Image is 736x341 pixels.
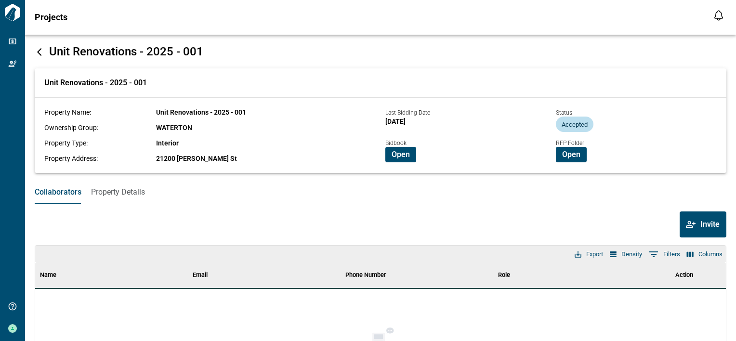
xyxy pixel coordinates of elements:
span: WATERTON [156,124,192,131]
span: Projects [35,13,67,22]
div: Action [675,262,693,289]
div: Name [40,262,56,289]
span: Open [562,150,580,159]
a: Open [556,149,587,158]
button: Select columns [684,248,725,261]
span: Collaborators [35,187,81,197]
a: Open [385,149,416,158]
span: Ownership Group: [44,124,98,131]
div: Role [498,262,510,289]
div: Email [193,262,208,289]
span: RFP Folder [556,140,584,146]
span: Status [556,109,572,116]
div: Phone Number [345,262,386,289]
button: Density [607,248,644,261]
span: Invite [700,220,720,229]
span: 21200 [PERSON_NAME] St [156,155,237,162]
span: Bidbook [385,140,407,146]
div: Role [493,262,646,289]
button: Invite [680,211,726,237]
span: Property Details [91,187,145,197]
span: [DATE] [385,118,406,125]
button: Open [385,147,416,162]
span: Accepted [556,121,593,128]
div: Name [35,262,188,289]
button: Export [572,248,605,261]
span: Unit Renovations - 2025 - 001 [49,45,203,58]
span: Unit Renovations - 2025 - 001 [156,108,246,116]
button: Open [556,147,587,162]
span: Interior [156,139,179,147]
span: Open [392,150,410,159]
div: Phone Number [341,262,493,289]
iframe: Intercom live chat [703,308,726,331]
div: base tabs [25,181,736,204]
button: Show filters [646,247,683,262]
span: Unit Renovations - 2025 - 001 [44,78,147,88]
div: Email [188,262,341,289]
span: Property Name: [44,108,91,116]
div: Action [646,262,722,289]
span: Property Type: [44,139,88,147]
span: Last Bidding Date [385,109,430,116]
button: Open notification feed [711,8,726,23]
span: Property Address: [44,155,98,162]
